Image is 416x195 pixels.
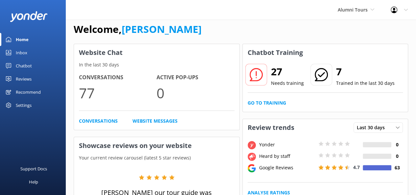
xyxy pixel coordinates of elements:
h4: Conversations [79,73,157,82]
h1: Welcome, [74,21,202,37]
h3: Website Chat [74,44,239,61]
img: yonder-white-logo.png [10,11,48,22]
div: Yonder [257,141,317,148]
div: Heard by staff [257,153,317,160]
a: Website Messages [133,117,178,125]
span: 4.7 [353,164,360,170]
p: 0 [157,82,234,104]
span: Alumni Tours [338,7,368,13]
div: Settings [16,99,32,112]
p: 77 [79,82,157,104]
span: Last 30 days [357,124,389,131]
h2: 7 [336,64,395,80]
p: Trained in the last 30 days [336,80,395,87]
p: In the last 30 days [74,61,239,68]
div: Chatbot [16,59,32,72]
div: Support Docs [20,162,47,175]
p: Your current review carousel (latest 5 star reviews) [74,154,239,161]
p: Needs training [271,80,304,87]
h4: Active Pop-ups [157,73,234,82]
div: Inbox [16,46,27,59]
div: Home [16,33,29,46]
h4: 63 [391,164,403,171]
div: Help [29,175,38,188]
a: Conversations [79,117,118,125]
div: Recommend [16,85,41,99]
div: Google Reviews [257,164,317,171]
h3: Review trends [243,119,299,136]
h2: 27 [271,64,304,80]
div: Reviews [16,72,32,85]
h4: 0 [391,141,403,148]
h4: 0 [391,153,403,160]
a: [PERSON_NAME] [122,22,202,36]
h3: Showcase reviews on your website [74,137,239,154]
a: Go to Training [248,99,286,107]
h3: Chatbot Training [243,44,308,61]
